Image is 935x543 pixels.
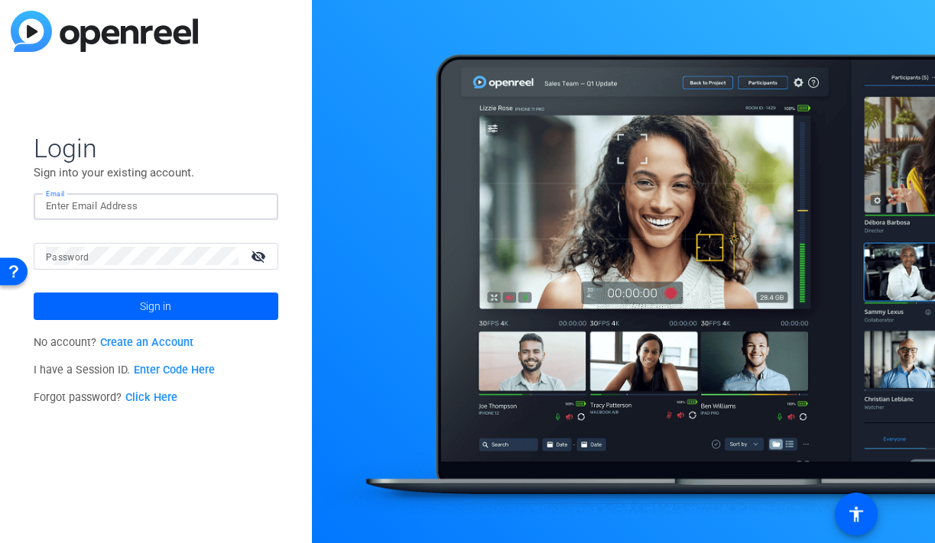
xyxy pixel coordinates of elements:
p: Sign into your existing account. [34,164,278,181]
input: Enter Email Address [46,197,266,215]
mat-label: Email [46,189,65,198]
a: Enter Code Here [134,364,215,377]
span: Sign in [140,287,171,325]
mat-icon: accessibility [847,505,865,523]
a: Click Here [125,391,177,404]
mat-icon: visibility_off [242,245,278,267]
span: I have a Session ID. [34,364,215,377]
a: Create an Account [100,336,193,349]
img: blue-gradient.svg [11,11,198,52]
span: No account? [34,336,193,349]
span: Forgot password? [34,391,177,404]
span: Login [34,132,278,164]
img: icon_180.svg [248,197,258,215]
button: Sign in [34,293,278,320]
mat-label: Password [46,252,89,263]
